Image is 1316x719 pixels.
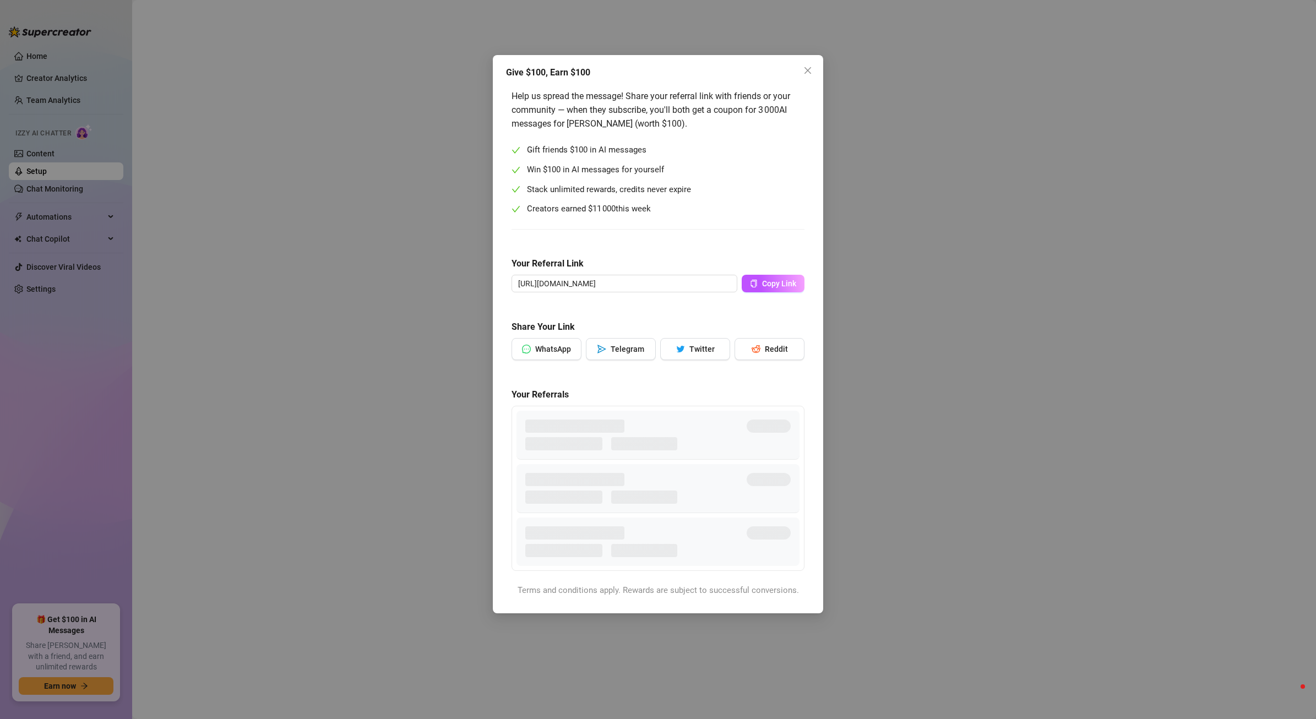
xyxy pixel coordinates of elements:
[512,388,804,401] h5: Your Referrals
[586,338,656,360] button: sendTelegram
[742,275,804,292] button: Copy Link
[527,183,691,197] span: Stack unlimited rewards, credits never expire
[535,345,571,353] span: WhatsApp
[735,338,804,360] button: redditReddit
[527,203,651,216] span: Creators earned $ this week
[1279,682,1305,708] iframe: Intercom live chat
[799,66,817,75] span: Close
[512,584,804,597] div: Terms and conditions apply. Rewards are subject to successful conversions.
[527,164,664,177] span: Win $100 in AI messages for yourself
[512,257,804,270] h5: Your Referral Link
[512,185,520,194] span: check
[660,338,730,360] button: twitterTwitter
[676,345,685,353] span: twitter
[597,345,606,353] span: send
[512,89,804,130] div: Help us spread the message! Share your referral link with friends or your community — when they s...
[752,345,760,353] span: reddit
[512,320,804,334] h5: Share Your Link
[750,280,758,287] span: copy
[527,144,646,157] span: Gift friends $100 in AI messages
[512,166,520,175] span: check
[512,146,520,155] span: check
[799,62,817,79] button: Close
[506,66,810,79] div: Give $100, Earn $100
[512,338,581,360] button: messageWhatsApp
[522,345,531,353] span: message
[611,345,644,353] span: Telegram
[803,66,812,75] span: close
[512,205,520,214] span: check
[765,345,788,353] span: Reddit
[689,345,715,353] span: Twitter
[762,279,796,288] span: Copy Link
